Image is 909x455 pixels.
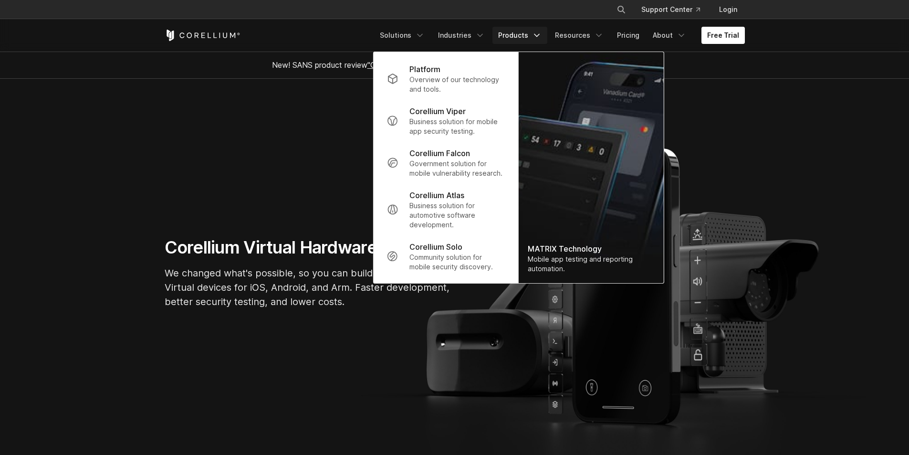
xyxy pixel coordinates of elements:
p: Overview of our technology and tools. [409,75,504,94]
span: New! SANS product review now available. [272,60,637,70]
p: Corellium Solo [409,241,462,253]
a: MATRIX Technology Mobile app testing and reporting automation. [518,52,663,283]
a: Corellium Solo Community solution for mobile security discovery. [379,235,512,277]
p: Corellium Falcon [409,148,470,159]
p: Business solution for automotive software development. [409,201,504,230]
a: Resources [549,27,609,44]
a: Pricing [611,27,645,44]
a: Corellium Home [165,30,240,41]
p: We changed what's possible, so you can build what's next. Virtual devices for iOS, Android, and A... [165,266,451,309]
div: Mobile app testing and reporting automation. [528,254,654,274]
div: Navigation Menu [605,1,745,18]
p: Corellium Atlas [409,190,464,201]
a: Corellium Atlas Business solution for automotive software development. [379,184,512,235]
p: Corellium Viper [409,106,466,117]
a: Support Center [634,1,708,18]
p: Platform [409,63,440,75]
img: Matrix_WebNav_1x [518,52,663,283]
a: Industries [432,27,491,44]
a: Platform Overview of our technology and tools. [379,58,512,100]
p: Community solution for mobile security discovery. [409,253,504,272]
a: Corellium Viper Business solution for mobile app security testing. [379,100,512,142]
a: Free Trial [701,27,745,44]
a: Corellium Falcon Government solution for mobile vulnerability research. [379,142,512,184]
div: Navigation Menu [374,27,745,44]
a: Products [492,27,547,44]
button: Search [613,1,630,18]
a: "Collaborative Mobile App Security Development and Analysis" [367,60,587,70]
a: Solutions [374,27,430,44]
a: About [647,27,692,44]
h1: Corellium Virtual Hardware [165,237,451,258]
p: Business solution for mobile app security testing. [409,117,504,136]
a: Login [711,1,745,18]
div: MATRIX Technology [528,243,654,254]
p: Government solution for mobile vulnerability research. [409,159,504,178]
